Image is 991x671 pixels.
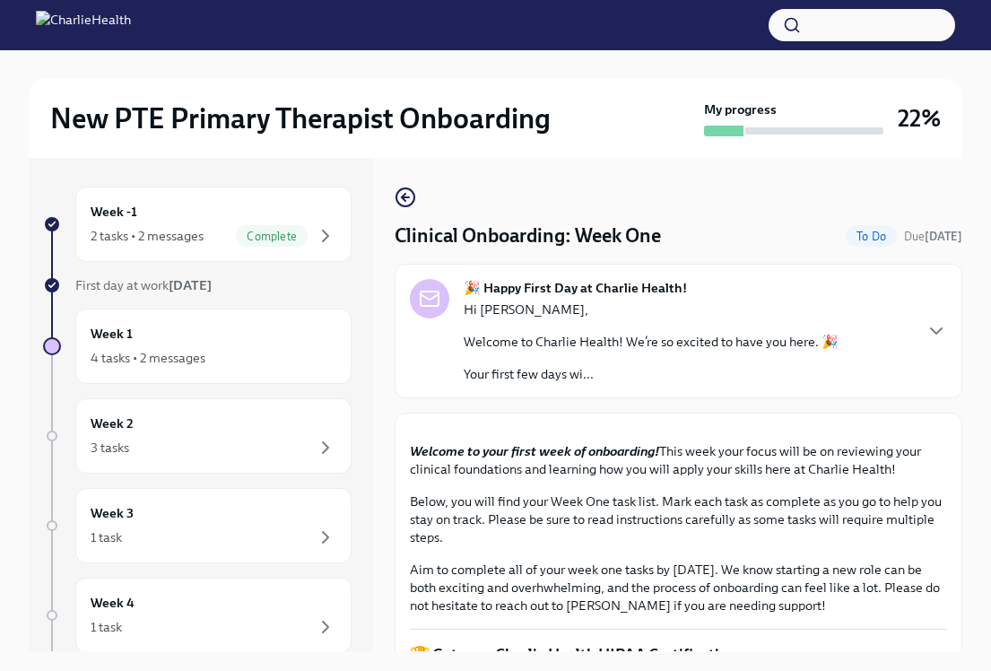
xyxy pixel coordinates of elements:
[75,277,212,293] span: First day at work
[846,230,897,243] span: To Do
[91,528,122,546] div: 1 task
[898,102,941,135] h3: 22%
[91,414,134,433] h6: Week 2
[43,276,352,294] a: First day at work[DATE]
[464,365,839,383] p: Your first few days wi...
[91,227,204,245] div: 2 tasks • 2 messages
[43,488,352,563] a: Week 31 task
[395,222,661,249] h4: Clinical Onboarding: Week One
[464,333,839,351] p: Welcome to Charlie Health! We’re so excited to have you here. 🎉
[43,187,352,262] a: Week -12 tasks • 2 messagesComplete
[410,443,659,459] strong: Welcome to your first week of onboarding!
[43,309,352,384] a: Week 14 tasks • 2 messages
[236,230,308,243] span: Complete
[464,301,839,318] p: Hi [PERSON_NAME],
[169,277,212,293] strong: [DATE]
[704,100,777,118] strong: My progress
[410,492,947,546] p: Below, you will find your Week One task list. Mark each task as complete as you go to help you st...
[904,228,962,245] span: October 4th, 2025 10:00
[904,230,962,243] span: Due
[50,100,551,136] h2: New PTE Primary Therapist Onboarding
[91,503,134,523] h6: Week 3
[91,618,122,636] div: 1 task
[91,349,205,367] div: 4 tasks • 2 messages
[91,324,133,344] h6: Week 1
[410,442,947,478] p: This week your focus will be on reviewing your clinical foundations and learning how you will app...
[91,439,129,457] div: 3 tasks
[410,561,947,614] p: Aim to complete all of your week one tasks by [DATE]. We know starting a new role can be both exc...
[36,11,131,39] img: CharlieHealth
[410,644,947,666] p: 🏆 Get your Charlie Health HIPAA Certification
[91,202,137,222] h6: Week -1
[91,593,135,613] h6: Week 4
[43,578,352,653] a: Week 41 task
[925,230,962,243] strong: [DATE]
[43,398,352,474] a: Week 23 tasks
[464,279,687,297] strong: 🎉 Happy First Day at Charlie Health!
